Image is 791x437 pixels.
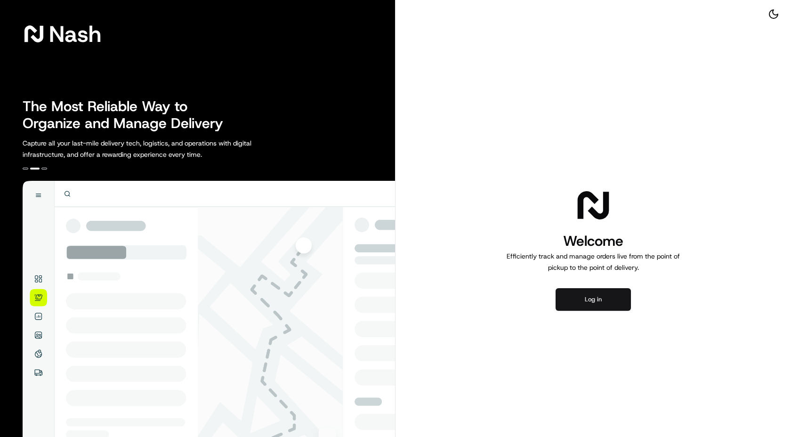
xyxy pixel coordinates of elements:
[556,288,631,311] button: Log in
[23,138,294,160] p: Capture all your last-mile delivery tech, logistics, and operations with digital infrastructure, ...
[503,232,684,251] h1: Welcome
[503,251,684,273] p: Efficiently track and manage orders live from the point of pickup to the point of delivery.
[49,24,101,43] span: Nash
[23,98,234,132] h2: The Most Reliable Way to Organize and Manage Delivery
